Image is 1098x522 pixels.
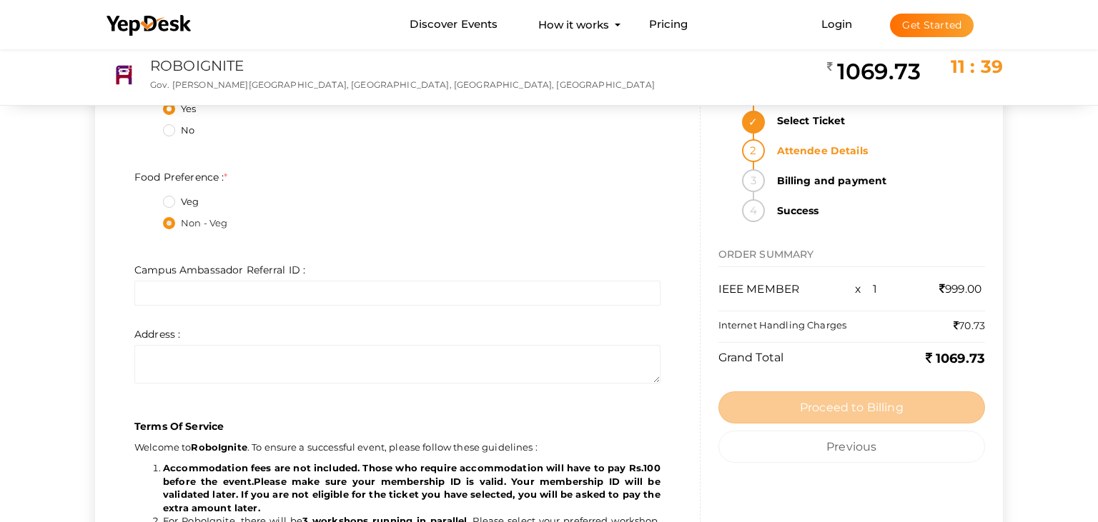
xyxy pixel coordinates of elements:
[150,57,244,74] a: ROBOIGNITE
[649,11,688,38] a: Pricing
[163,102,196,116] label: Yes
[768,169,985,192] strong: Billing and payment
[163,476,661,513] b: Please make sure your membership ID is valid. Your membership ID will be validated later. If you ...
[163,195,199,209] label: Veg
[855,282,877,296] span: x 1
[191,441,247,453] b: RoboIgnite
[821,17,853,31] a: Login
[827,57,921,86] h2: 1069.73
[109,60,140,91] img: RSPMBPJE_small.png
[718,431,985,463] button: Previous
[163,216,227,231] label: Non - Veg
[768,199,985,222] strong: Success
[890,14,974,37] button: Get Started
[718,350,784,366] label: Grand Total
[926,351,985,366] b: 1069.73
[534,11,613,38] button: How it works
[718,318,847,332] label: Internet Handling Charges
[163,462,661,487] b: Accommodation fees are not included. Those who require accommodation will have to pay Rs.100 befo...
[150,79,699,91] p: Gov. [PERSON_NAME][GEOGRAPHIC_DATA], [GEOGRAPHIC_DATA], [GEOGRAPHIC_DATA], [GEOGRAPHIC_DATA]
[163,124,194,138] label: No
[718,282,800,296] span: IEEE MEMBER
[939,282,981,296] span: 999.00
[134,327,180,341] label: Address :
[410,11,498,38] a: Discover Events
[800,401,904,414] span: Proceed to Billing
[768,109,985,132] strong: Select Ticket
[718,248,814,261] span: ORDER SUMMARY
[718,391,985,423] button: Proceed to Billing
[134,170,228,184] label: Food Preference :
[768,139,985,162] strong: Attendee Details
[134,263,305,277] label: Campus Ambassador Referral ID :
[134,441,661,454] p: Welcome to . To ensure a successful event, please follow these guidelines :
[951,56,1003,77] span: 11 : 39
[954,318,985,333] label: 70.73
[134,419,661,433] p: Terms Of Service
